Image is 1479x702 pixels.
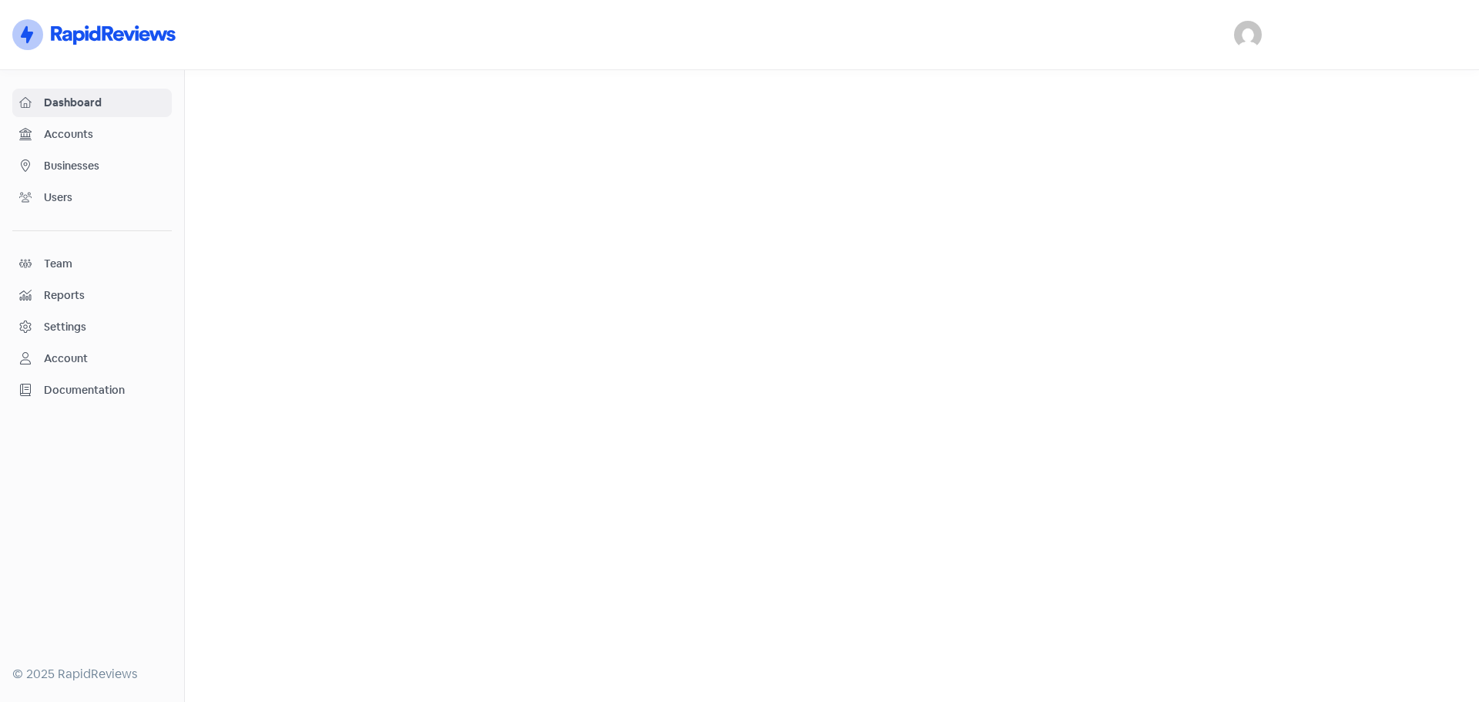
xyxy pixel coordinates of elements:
span: Reports [44,287,165,304]
span: Dashboard [44,95,165,111]
a: Businesses [12,152,172,180]
a: Documentation [12,376,172,405]
a: Users [12,183,172,212]
span: Users [44,190,165,206]
div: Settings [44,319,86,335]
span: Team [44,256,165,272]
span: Businesses [44,158,165,174]
a: Account [12,344,172,373]
a: Reports [12,281,172,310]
span: Documentation [44,382,165,398]
img: User [1234,21,1262,49]
a: Team [12,250,172,278]
a: Accounts [12,120,172,149]
div: Account [44,351,88,367]
a: Settings [12,313,172,341]
span: Accounts [44,126,165,143]
div: © 2025 RapidReviews [12,665,172,684]
a: Dashboard [12,89,172,117]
